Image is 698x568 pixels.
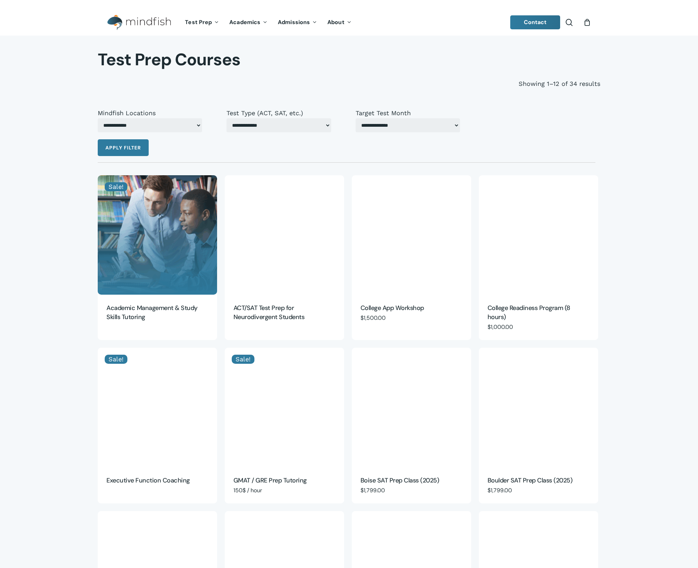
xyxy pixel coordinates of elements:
[229,19,260,26] span: Academics
[106,303,208,322] a: Academic Management & Study Skills Tutoring
[488,487,491,494] span: $
[278,19,310,26] span: Admissions
[180,9,356,36] nav: Main Menu
[98,175,217,295] img: Teacher working with male teenage pupil at computer
[98,110,202,117] label: Mindfish Locations
[488,476,589,486] a: Boulder SAT Prep Class (2025)
[185,19,212,26] span: Test Prep
[479,348,598,467] a: Boulder SAT Prep Class (2025)
[233,487,262,494] span: 150$ / hour
[180,20,224,25] a: Test Prep
[361,314,364,322] span: $
[233,303,335,322] a: ACT/SAT Test Prep for Neurodivergent Students
[524,19,547,26] span: Contact
[479,175,598,295] a: College Readiness Program (8 hours)
[227,110,331,117] label: Test Type (ACT, SAT, etc.)
[361,487,385,494] bdi: 1,799.00
[488,323,513,331] bdi: 1,000.00
[583,19,591,26] a: Cart
[356,110,460,117] label: Target Test Month
[105,182,127,191] span: Sale!
[327,19,344,26] span: About
[224,20,273,25] a: Academics
[361,476,462,486] a: Boise SAT Prep Class (2025)
[352,348,471,467] a: Boise SAT Prep Class (2025)
[105,355,127,364] span: Sale!
[488,487,512,494] bdi: 1,799.00
[352,175,471,295] a: College App Workshop
[98,50,600,70] h1: Test Prep Courses
[322,20,357,25] a: About
[98,139,149,156] button: Apply filter
[98,175,217,295] a: Academic Management & Study Skills Tutoring
[232,355,254,364] span: Sale!
[361,314,386,322] bdi: 1,500.00
[273,20,322,25] a: Admissions
[361,487,364,494] span: $
[98,9,600,36] header: Main Menu
[519,77,600,91] p: Showing 1–12 of 34 results
[510,15,560,29] a: Contact
[233,476,335,486] a: GMAT / GRE Prep Tutoring
[488,303,589,322] a: College Readiness Program (8 hours)
[106,476,208,486] a: Executive Function Coaching
[225,175,344,295] a: ACT/SAT Test Prep for Neurodivergent Students
[488,323,491,331] span: $
[98,348,217,467] a: Executive Function Coaching
[225,348,344,467] a: GMAT / GRE Prep Tutoring
[361,303,462,313] a: College App Workshop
